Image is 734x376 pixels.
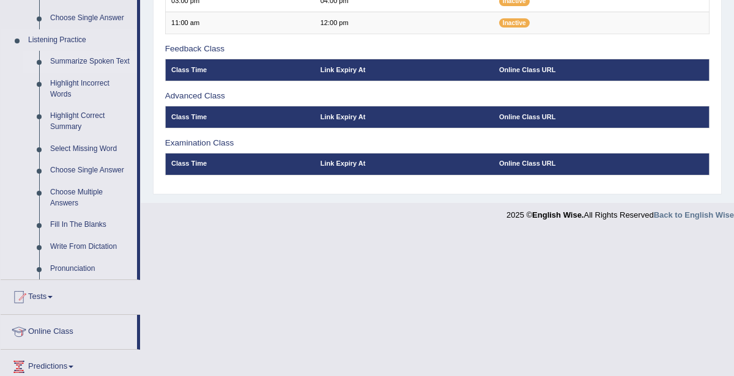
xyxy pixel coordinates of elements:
th: Link Expiry At [314,106,493,128]
a: Highlight Correct Summary [45,105,137,138]
h3: Examination Class [165,139,710,148]
a: Choose Single Answer [45,7,137,29]
a: Write From Dictation [45,236,137,258]
a: Highlight Incorrect Words [45,73,137,105]
div: 2025 © All Rights Reserved [506,203,734,221]
th: Class Time [165,59,314,81]
strong: English Wise. [532,210,584,219]
th: Class Time [165,106,314,128]
a: Online Class [1,315,137,345]
th: Online Class URL [494,59,710,81]
a: Back to English Wise [654,210,734,219]
th: Link Expiry At [314,59,493,81]
a: Select Missing Word [45,138,137,160]
td: 11:00 am [165,12,314,34]
a: Fill In The Blanks [45,214,137,236]
th: Class Time [165,153,314,175]
td: 12:00 pm [314,12,493,34]
h3: Advanced Class [165,92,710,101]
th: Link Expiry At [314,153,493,175]
a: Summarize Spoken Text [45,51,137,73]
th: Online Class URL [494,106,710,128]
th: Online Class URL [494,153,710,175]
h3: Feedback Class [165,45,710,54]
a: Choose Single Answer [45,160,137,182]
span: Inactive [499,18,530,28]
a: Choose Multiple Answers [45,182,137,214]
a: Listening Practice [23,29,137,51]
a: Tests [1,280,140,311]
a: Pronunciation [45,258,137,280]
